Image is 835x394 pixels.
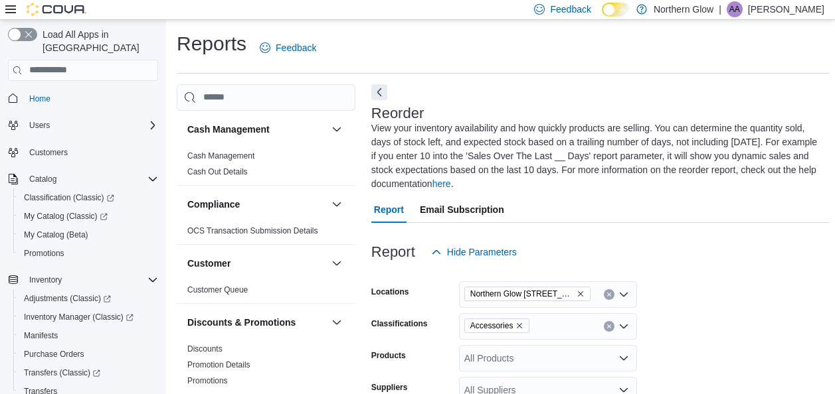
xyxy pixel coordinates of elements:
[177,341,355,394] div: Discounts & Promotions
[24,230,88,240] span: My Catalog (Beta)
[19,208,113,224] a: My Catalog (Classic)
[13,289,163,308] a: Adjustments (Classic)
[24,90,158,107] span: Home
[13,226,163,244] button: My Catalog (Beta)
[187,123,270,136] h3: Cash Management
[187,123,326,136] button: Cash Management
[29,94,50,104] span: Home
[24,117,55,133] button: Users
[719,1,721,17] p: |
[3,89,163,108] button: Home
[550,3,591,16] span: Feedback
[426,239,522,265] button: Hide Parameters
[515,322,523,330] button: Remove Accessories from selection in this group
[604,321,614,332] button: Clear input
[19,291,116,306] a: Adjustments (Classic)
[470,287,574,300] span: Northern Glow [STREET_ADDRESS][PERSON_NAME]
[577,290,585,298] button: Remove Northern Glow 540 Arthur St from selection in this group
[464,318,530,333] span: Accessories
[329,196,345,212] button: Compliance
[19,365,106,381] a: Transfers (Classic)
[420,196,504,223] span: Email Subscription
[19,227,94,243] a: My Catalog (Beta)
[29,147,68,158] span: Customers
[3,116,163,135] button: Users
[24,293,111,304] span: Adjustments (Classic)
[177,282,355,303] div: Customer
[19,208,158,224] span: My Catalog (Classic)
[187,360,250,369] a: Promotion Details
[329,314,345,330] button: Discounts & Promotions
[19,245,70,261] a: Promotions
[24,330,58,341] span: Manifests
[371,318,428,329] label: Classifications
[3,143,163,162] button: Customers
[19,291,158,306] span: Adjustments (Classic)
[24,349,84,360] span: Purchase Orders
[329,255,345,271] button: Customer
[748,1,824,17] p: [PERSON_NAME]
[24,272,67,288] button: Inventory
[19,190,158,206] span: Classification (Classic)
[19,245,158,261] span: Promotions
[602,3,630,17] input: Dark Mode
[187,257,231,270] h3: Customer
[19,227,158,243] span: My Catalog (Beta)
[187,376,228,385] a: Promotions
[24,192,114,203] span: Classification (Classic)
[37,28,158,54] span: Load All Apps in [GEOGRAPHIC_DATA]
[19,328,158,344] span: Manifests
[13,188,163,207] a: Classification (Classic)
[3,170,163,188] button: Catalog
[371,382,408,393] label: Suppliers
[19,309,158,325] span: Inventory Manager (Classic)
[187,285,248,295] span: Customer Queue
[24,248,64,259] span: Promotions
[177,31,246,57] h1: Reports
[187,316,326,329] button: Discounts & Promotions
[371,350,406,361] label: Products
[19,365,158,381] span: Transfers (Classic)
[447,245,517,259] span: Hide Parameters
[618,321,629,332] button: Open list of options
[187,151,254,161] a: Cash Management
[19,190,120,206] a: Classification (Classic)
[604,289,614,300] button: Clear input
[254,34,322,61] a: Feedback
[3,271,163,289] button: Inventory
[276,41,316,54] span: Feedback
[729,1,740,17] span: AA
[470,319,513,332] span: Accessories
[24,171,158,187] span: Catalog
[187,167,248,176] a: Cash Out Details
[187,316,296,329] h3: Discounts & Promotions
[24,171,62,187] button: Catalog
[19,328,63,344] a: Manifests
[19,346,158,362] span: Purchase Orders
[187,344,223,354] span: Discounts
[177,148,355,185] div: Cash Management
[371,121,823,191] div: View your inventory availability and how quickly products are selling. You can determine the quan...
[187,226,318,236] span: OCS Transaction Submission Details
[654,1,713,17] p: Northern Glow
[27,3,86,16] img: Cova
[13,326,163,345] button: Manifests
[187,360,250,370] span: Promotion Details
[19,346,90,362] a: Purchase Orders
[13,363,163,382] a: Transfers (Classic)
[374,196,404,223] span: Report
[19,309,139,325] a: Inventory Manager (Classic)
[29,120,50,131] span: Users
[24,144,158,161] span: Customers
[177,223,355,244] div: Compliance
[371,287,409,297] label: Locations
[24,211,108,222] span: My Catalog (Classic)
[187,198,326,211] button: Compliance
[24,145,73,161] a: Customers
[371,84,387,100] button: Next
[13,207,163,226] a: My Catalog (Classic)
[187,257,326,270] button: Customer
[24,312,134,322] span: Inventory Manager (Classic)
